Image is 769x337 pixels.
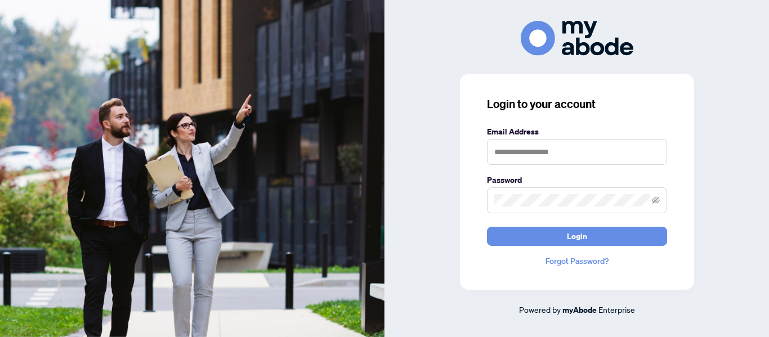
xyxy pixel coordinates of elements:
span: Powered by [519,304,561,314]
h3: Login to your account [487,96,667,112]
span: Login [567,227,587,245]
img: ma-logo [521,21,633,55]
a: Forgot Password? [487,255,667,267]
label: Password [487,174,667,186]
span: Enterprise [598,304,635,314]
button: Login [487,227,667,246]
label: Email Address [487,125,667,138]
span: eye-invisible [652,196,660,204]
a: myAbode [562,304,597,316]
